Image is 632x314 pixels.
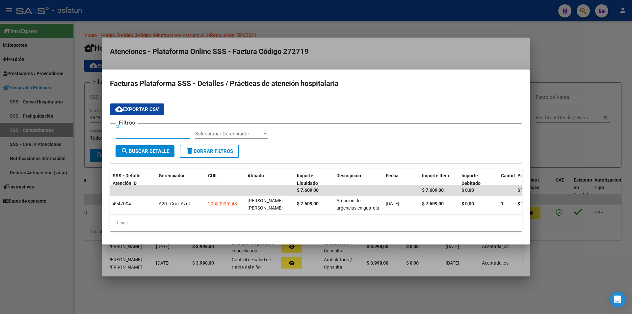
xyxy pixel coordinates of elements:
[115,105,123,113] mat-icon: cloud_download
[110,103,164,115] button: Exportar CSV
[498,169,515,190] datatable-header-cell: Cantidad
[517,201,539,206] strong: $ 7.609,00
[159,201,190,206] span: A20 - Cruz Azul
[610,292,625,307] div: Open Intercom Messenger
[459,169,498,190] datatable-header-cell: Importe Debitado
[116,145,174,157] button: Buscar Detalle
[336,173,361,178] span: Descripción
[422,201,444,206] strong: $ 7.609,00
[297,173,318,186] span: Importe Liquidado
[116,118,138,127] h3: Filtros
[110,77,522,90] h2: Facturas Plataforma SSS - Detalles / Prácticas de atención hospitalaria
[208,173,218,178] span: CUIL
[297,187,319,193] span: $ 7.609,00
[245,169,294,190] datatable-header-cell: Afiliado
[422,187,444,193] span: $ 7.609,00
[461,187,474,193] span: $ 0,00
[336,198,379,211] span: Atención de urgencias en guardia
[422,173,449,178] span: Importe Item
[186,148,233,154] span: Borrar Filtros
[501,173,520,178] span: Cantidad
[501,201,504,206] span: 1
[294,169,334,190] datatable-header-cell: Importe Liquidado
[383,169,419,190] datatable-header-cell: Fecha
[121,147,129,155] mat-icon: search
[248,173,264,178] span: Afiliado
[419,169,459,190] datatable-header-cell: Importe Item
[195,131,262,137] span: Seleccionar Gerenciador
[110,169,156,190] datatable-header-cell: SSS - Detalle Atención ID
[461,173,481,186] span: Importe Debitado
[115,106,159,112] span: Exportar CSV
[110,215,522,231] div: 1 total
[517,173,531,178] span: Precio
[386,173,399,178] span: Fecha
[113,173,141,186] span: SSS - Detalle Atención ID
[180,145,239,158] button: Borrar Filtros
[156,169,205,190] datatable-header-cell: Gerenciador
[113,201,131,206] span: 4947004
[159,173,185,178] span: Gerenciador
[515,169,554,190] datatable-header-cell: Precio
[121,148,169,154] span: Buscar Detalle
[208,201,237,206] span: 20550995248
[334,169,383,190] datatable-header-cell: Descripción
[386,201,399,206] span: [DATE]
[297,201,319,206] strong: $ 7.609,00
[517,187,539,193] span: $ 7.609,00
[205,169,245,190] datatable-header-cell: CUIL
[248,198,283,211] span: [PERSON_NAME] [PERSON_NAME]
[186,147,194,155] mat-icon: delete
[461,201,474,206] strong: $ 0,00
